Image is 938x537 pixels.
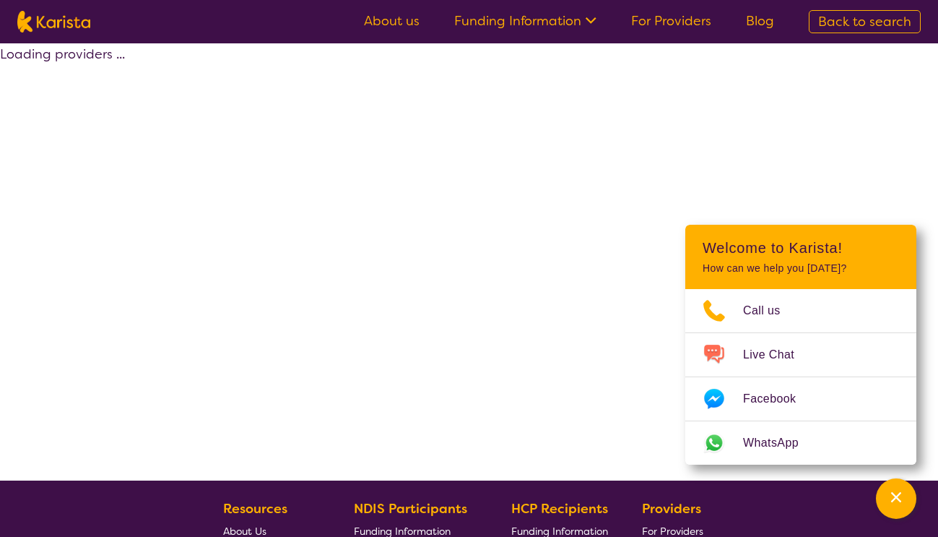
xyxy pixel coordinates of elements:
b: HCP Recipients [511,500,608,517]
p: How can we help you [DATE]? [703,262,899,275]
span: Back to search [818,13,911,30]
ul: Choose channel [685,289,916,465]
button: Channel Menu [876,478,916,519]
h2: Welcome to Karista! [703,239,899,257]
b: Providers [642,500,701,517]
span: Live Chat [743,344,812,366]
a: Blog [746,12,774,30]
span: WhatsApp [743,432,816,454]
a: Back to search [809,10,921,33]
a: For Providers [631,12,711,30]
span: Call us [743,300,798,322]
a: Web link opens in a new tab. [685,421,916,465]
img: Karista logo [17,11,90,33]
a: Funding Information [454,12,596,30]
span: Facebook [743,388,813,410]
b: Resources [223,500,287,517]
a: About us [364,12,420,30]
div: Channel Menu [685,225,916,465]
b: NDIS Participants [354,500,467,517]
